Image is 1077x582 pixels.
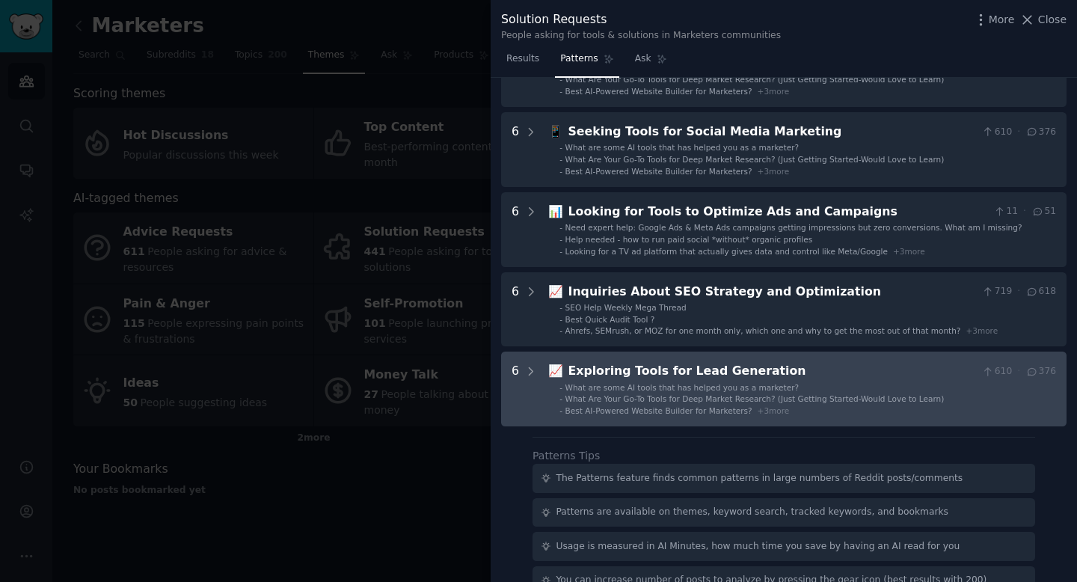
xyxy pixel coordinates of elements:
[565,143,799,152] span: What are some AI tools that has helped you as a marketer?
[559,234,562,245] div: -
[1017,365,1020,379] span: ·
[993,205,1018,218] span: 11
[568,123,977,141] div: Seeking Tools for Social Media Marketing
[565,303,687,312] span: SEO Help Weekly Mega Thread
[1019,12,1067,28] button: Close
[512,203,519,257] div: 6
[559,314,562,325] div: -
[989,12,1015,28] span: More
[1025,126,1056,139] span: 376
[1038,12,1067,28] span: Close
[758,87,790,96] span: + 3 more
[1017,126,1020,139] span: ·
[559,222,562,233] div: -
[1025,365,1056,379] span: 376
[559,86,562,97] div: -
[565,315,655,324] span: Best Quick Audit Tool ?
[506,52,539,66] span: Results
[559,405,562,416] div: -
[758,406,790,415] span: + 3 more
[565,326,961,335] span: Ahrefs, SEMrush, or MOZ for one month only, which one and why to get the most out of that month?
[565,394,945,403] span: What Are Your Go-To Tools for Deep Market Research? (Just Getting Started-Would Love to Learn)
[973,12,1015,28] button: More
[635,52,651,66] span: Ask
[559,74,562,85] div: -
[565,167,752,176] span: Best AI-Powered Website Builder for Marketers?
[559,246,562,257] div: -
[981,285,1012,298] span: 719
[501,10,781,29] div: Solution Requests
[1031,205,1056,218] span: 51
[565,87,752,96] span: Best AI-Powered Website Builder for Marketers?
[565,383,799,392] span: What are some AI tools that has helped you as a marketer?
[981,126,1012,139] span: 610
[559,325,562,336] div: -
[548,124,563,138] span: 📱
[512,362,519,416] div: 6
[565,75,945,84] span: What Are Your Go-To Tools for Deep Market Research? (Just Getting Started-Would Love to Learn)
[559,393,562,404] div: -
[565,247,888,256] span: Looking for a TV ad platform that actually gives data and control like Meta/Google
[565,223,1022,232] span: Need expert help: Google Ads & Meta Ads campaigns getting impressions but zero conversions. What ...
[533,450,600,462] label: Patterns Tips
[1025,285,1056,298] span: 618
[559,166,562,177] div: -
[630,47,672,78] a: Ask
[981,365,1012,379] span: 610
[568,362,977,381] div: Exploring Tools for Lead Generation
[758,167,790,176] span: + 3 more
[565,155,945,164] span: What Are Your Go-To Tools for Deep Market Research? (Just Getting Started-Would Love to Learn)
[556,540,960,554] div: Usage is measured in AI Minutes, how much time you save by having an AI read for you
[966,326,998,335] span: + 3 more
[1023,205,1026,218] span: ·
[559,302,562,313] div: -
[565,235,813,244] span: Help needed - how to run paid social *without* organic profiles
[560,52,598,66] span: Patterns
[1017,285,1020,298] span: ·
[559,142,562,153] div: -
[565,406,752,415] span: Best AI-Powered Website Builder for Marketers?
[512,123,519,177] div: 6
[548,364,563,378] span: 📈
[568,203,988,221] div: Looking for Tools to Optimize Ads and Campaigns
[559,382,562,393] div: -
[568,283,977,301] div: Inquiries About SEO Strategy and Optimization
[512,283,519,337] div: 6
[501,47,544,78] a: Results
[556,506,948,519] div: Patterns are available on themes, keyword search, tracked keywords, and bookmarks
[893,247,925,256] span: + 3 more
[548,284,563,298] span: 📈
[559,154,562,165] div: -
[555,47,619,78] a: Patterns
[501,29,781,43] div: People asking for tools & solutions in Marketers communities
[548,204,563,218] span: 📊
[556,472,963,485] div: The Patterns feature finds common patterns in large numbers of Reddit posts/comments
